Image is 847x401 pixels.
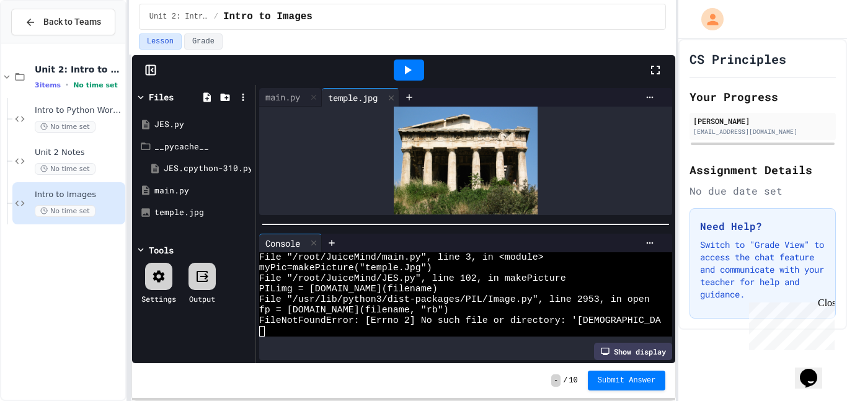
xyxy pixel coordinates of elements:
[259,252,544,263] span: File "/root/JuiceMind/main.py", line 3, in <module>
[35,148,123,158] span: Unit 2 Notes
[259,315,700,326] span: FileNotFoundError: [Errno 2] No such file or directory: '[DEMOGRAPHIC_DATA]Jpg'
[690,88,836,105] h2: Your Progress
[35,205,95,217] span: No time set
[149,244,174,257] div: Tools
[184,33,223,50] button: Grade
[322,91,384,104] div: temple.jpg
[141,293,176,304] div: Settings
[700,219,825,234] h3: Need Help?
[690,161,836,178] h2: Assignment Details
[154,185,251,197] div: main.py
[139,33,182,50] button: Lesson
[259,294,650,305] span: File "/usr/lib/python3/dist-packages/PIL/Image.py", line 2953, in open
[693,127,832,136] div: [EMAIL_ADDRESS][DOMAIN_NAME]
[149,12,209,22] span: Unit 2: Intro to Python
[259,263,432,273] span: myPic=makePicture("temple.Jpg")
[795,351,835,389] iframe: chat widget
[594,343,672,360] div: Show display
[259,284,438,294] span: PILimg = [DOMAIN_NAME](filename)
[690,183,836,198] div: No due date set
[322,88,399,107] div: temple.jpg
[35,121,95,133] span: No time set
[35,190,123,200] span: Intro to Images
[35,64,123,75] span: Unit 2: Intro to Python
[744,297,835,350] iframe: chat widget
[66,80,68,90] span: •
[214,12,218,22] span: /
[259,88,322,107] div: main.py
[259,273,566,284] span: File "/root/JuiceMind/JES.py", line 102, in makePicture
[149,90,174,104] div: Files
[154,141,251,153] div: __pycache__
[394,107,538,214] img: 9k=
[259,90,306,104] div: main.py
[588,371,666,390] button: Submit Answer
[688,5,727,33] div: My Account
[259,305,449,315] span: fp = [DOMAIN_NAME](filename, "rb")
[700,239,825,301] p: Switch to "Grade View" to access the chat feature and communicate with your teacher for help and ...
[598,376,656,386] span: Submit Answer
[154,206,251,219] div: temple.jpg
[690,50,786,68] h1: CS Principles
[35,163,95,175] span: No time set
[259,234,322,252] div: Console
[569,376,577,386] span: 10
[43,15,101,29] span: Back to Teams
[551,374,561,387] span: -
[11,9,115,35] button: Back to Teams
[223,9,313,24] span: Intro to Images
[563,376,567,386] span: /
[5,5,86,79] div: Chat with us now!Close
[154,118,251,131] div: JES.py
[259,237,306,250] div: Console
[35,105,123,116] span: Intro to Python Worksheet
[35,81,61,89] span: 3 items
[164,162,251,175] div: JES.cpython-310.pyc
[189,293,215,304] div: Output
[73,81,118,89] span: No time set
[693,115,832,126] div: [PERSON_NAME]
